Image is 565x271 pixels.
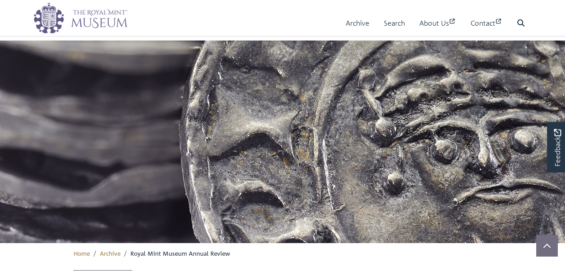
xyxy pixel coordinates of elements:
a: About Us [419,10,456,36]
a: Archive [346,10,369,36]
a: Contact [471,10,503,36]
span: Feedback [552,129,563,166]
img: logo_wide.png [33,2,128,34]
a: Archive [100,249,120,257]
span: Royal Mint Museum Annual Review [130,249,230,257]
a: Home [74,249,90,257]
a: Search [384,10,405,36]
a: Would you like to provide feedback? [547,122,565,172]
button: Scroll to top [536,235,558,257]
